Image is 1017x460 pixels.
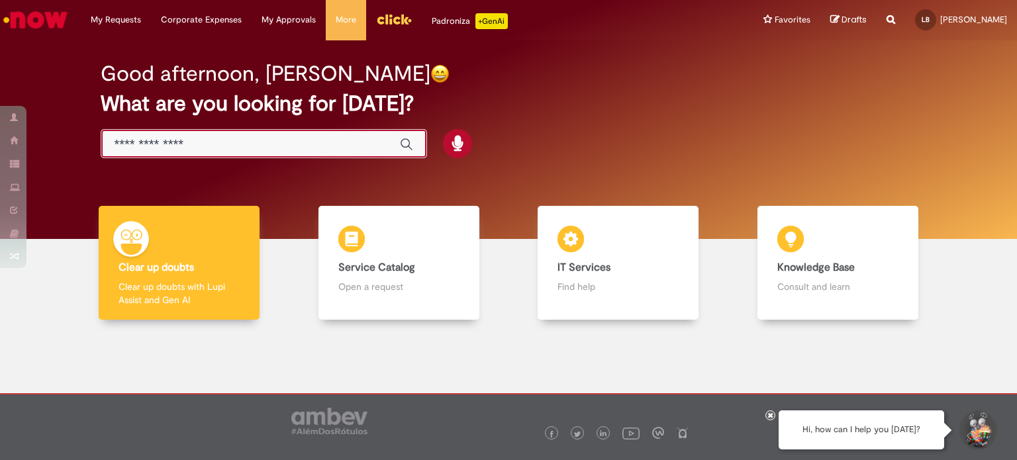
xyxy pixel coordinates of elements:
div: Hi, how can I help you [DATE]? [779,410,944,449]
img: click_logo_yellow_360x200.png [376,9,412,29]
span: My Requests [91,13,141,26]
b: IT Services [557,261,610,274]
img: logo_footer_twitter.png [574,431,581,437]
p: Open a request [338,280,460,293]
span: Favorites [775,13,810,26]
div: Padroniza [432,13,508,29]
b: Service Catalog [338,261,415,274]
span: Corporate Expenses [161,13,242,26]
a: Knowledge Base Consult and learn [728,206,948,320]
h2: Good afternoon, [PERSON_NAME] [101,62,430,85]
p: Consult and learn [777,280,898,293]
img: ServiceNow [1,7,70,33]
p: Clear up doubts with Lupi Assist and Gen AI [119,280,240,306]
img: logo_footer_facebook.png [548,431,555,437]
span: More [336,13,356,26]
p: +GenAi [475,13,508,29]
b: Clear up doubts [119,261,194,274]
span: Drafts [842,13,867,26]
img: happy-face.png [430,64,450,83]
b: Knowledge Base [777,261,855,274]
a: Service Catalog Open a request [289,206,509,320]
a: Drafts [830,14,867,26]
img: logo_footer_workplace.png [652,427,664,439]
p: Find help [557,280,679,293]
h2: What are you looking for [DATE]? [101,92,917,115]
span: [PERSON_NAME] [940,14,1007,25]
img: logo_footer_ambev_rotulo_gray.png [291,408,367,434]
span: My Approvals [262,13,316,26]
img: logo_footer_youtube.png [622,424,640,441]
img: logo_footer_linkedin.png [600,430,606,438]
button: Start Support Conversation [957,410,997,450]
img: logo_footer_naosei.png [677,427,689,439]
a: IT Services Find help [508,206,728,320]
span: LB [922,15,930,24]
a: Clear up doubts Clear up doubts with Lupi Assist and Gen AI [70,206,289,320]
